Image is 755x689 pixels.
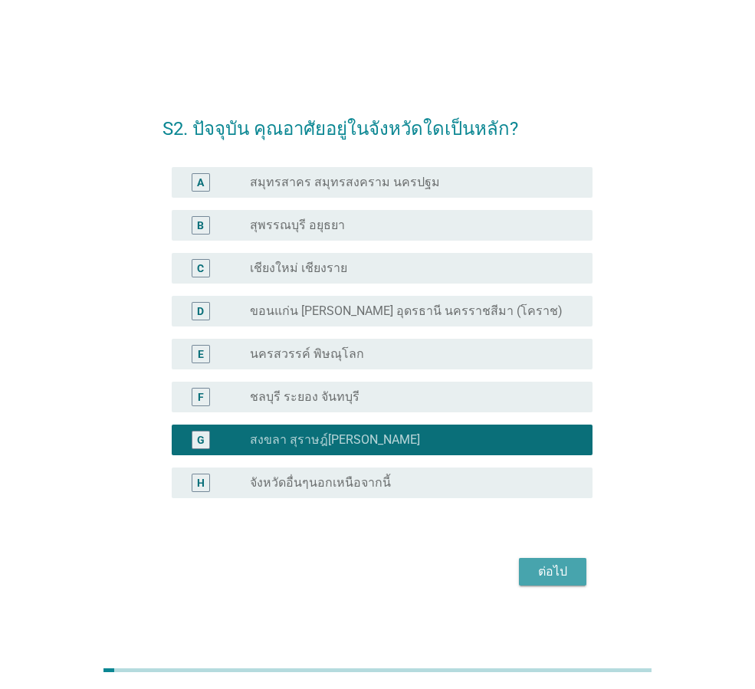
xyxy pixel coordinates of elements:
[197,260,204,276] div: C
[250,389,359,405] label: ชลบุรี ระยอง จันทบุรี
[250,346,364,362] label: นครสวรรค์ พิษณุโลก
[198,389,204,405] div: F
[250,218,345,233] label: สุพรรณบุรี อยุธยา
[531,563,574,581] div: ต่อไป
[162,100,593,143] h2: S2. ปัจจุบัน คุณอาศัยอยู่ในจังหวัดใดเป็นหลัก?
[198,346,204,362] div: E
[250,303,563,319] label: ขอนแก่น [PERSON_NAME] อุดรธานี นครราชสีมา (โคราช)
[197,174,204,190] div: A
[250,261,347,276] label: เชียงใหม่ เชียงราย
[197,217,204,233] div: B
[197,431,205,448] div: G
[250,432,420,448] label: สงขลา สุราษฎ์[PERSON_NAME]
[197,474,205,491] div: H
[519,558,586,586] button: ต่อไป
[197,303,204,319] div: D
[250,475,391,491] label: จังหวัดอื่นๆนอกเหนือจากนี้
[250,175,440,190] label: สมุทรสาคร สมุทรสงคราม นครปฐม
